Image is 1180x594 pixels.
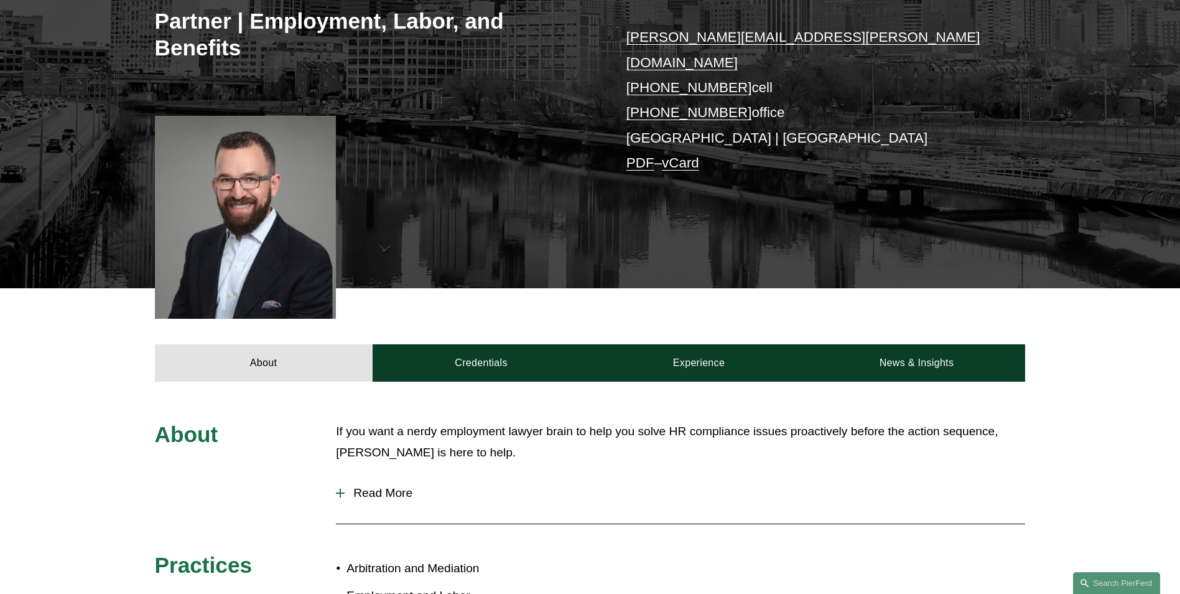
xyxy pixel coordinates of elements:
p: cell office [GEOGRAPHIC_DATA] | [GEOGRAPHIC_DATA] – [626,25,989,176]
p: Arbitration and Mediation [346,558,590,580]
a: Credentials [373,344,590,382]
a: Experience [590,344,808,382]
span: About [155,422,218,446]
a: [PHONE_NUMBER] [626,105,752,120]
button: Read More [336,477,1025,509]
a: [PERSON_NAME][EMAIL_ADDRESS][PERSON_NAME][DOMAIN_NAME] [626,29,980,70]
a: [PHONE_NUMBER] [626,80,752,95]
a: Search this site [1073,572,1160,594]
a: vCard [662,155,699,171]
a: About [155,344,373,382]
a: PDF [626,155,654,171]
h3: Partner | Employment, Labor, and Benefits [155,7,590,62]
a: News & Insights [807,344,1025,382]
span: Read More [345,486,1025,500]
span: Practices [155,553,253,577]
p: If you want a nerdy employment lawyer brain to help you solve HR compliance issues proactively be... [336,421,1025,464]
